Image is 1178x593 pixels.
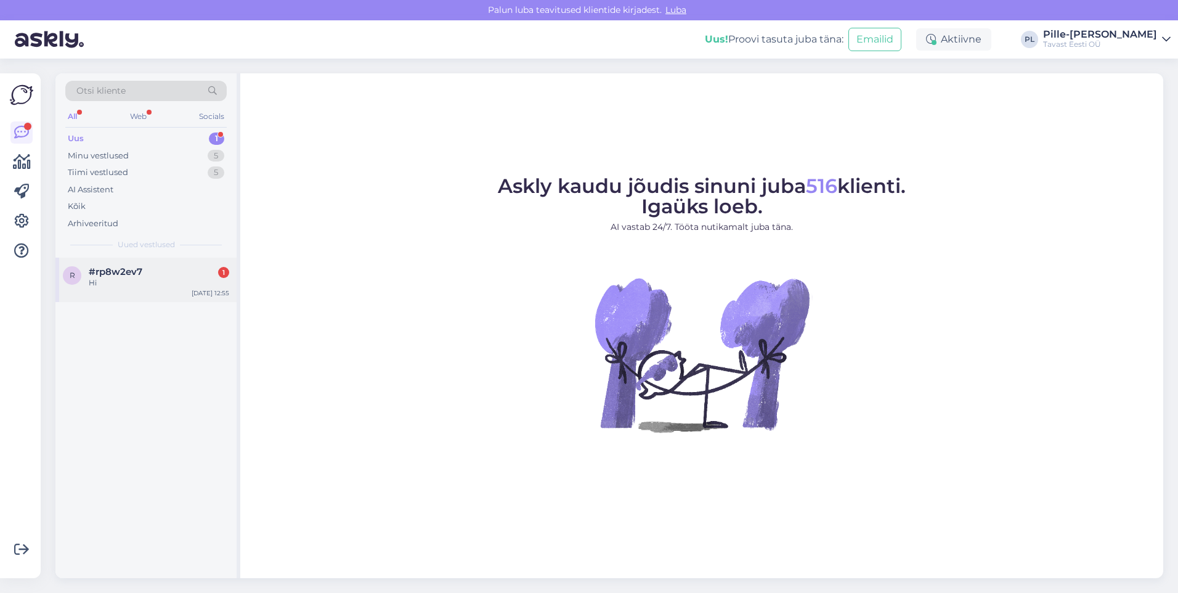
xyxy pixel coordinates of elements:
p: AI vastab 24/7. Tööta nutikamalt juba täna. [498,221,906,234]
button: Emailid [848,28,901,51]
span: r [70,271,75,280]
div: Minu vestlused [68,150,129,162]
div: 1 [209,133,224,145]
div: Hi [89,277,229,288]
span: 516 [806,174,837,198]
div: Web [128,108,149,125]
div: 5 [208,166,224,179]
span: Luba [662,4,690,15]
div: 1 [218,267,229,278]
div: Proovi tasuta juba täna: [705,32,843,47]
div: PL [1021,31,1038,48]
span: Otsi kliente [76,84,126,97]
div: Aktiivne [916,28,991,51]
span: Askly kaudu jõudis sinuni juba klienti. Igaüks loeb. [498,174,906,218]
div: AI Assistent [68,184,113,196]
img: Askly Logo [10,83,33,107]
div: [DATE] 12:55 [192,288,229,298]
div: All [65,108,79,125]
div: Pille-[PERSON_NAME] [1043,30,1157,39]
img: No Chat active [591,243,813,465]
span: Uued vestlused [118,239,175,250]
div: Arhiveeritud [68,218,118,230]
span: #rp8w2ev7 [89,266,142,277]
div: Tavast Eesti OÜ [1043,39,1157,49]
div: 5 [208,150,224,162]
div: Socials [197,108,227,125]
b: Uus! [705,33,728,45]
a: Pille-[PERSON_NAME]Tavast Eesti OÜ [1043,30,1171,49]
div: Uus [68,133,84,145]
div: Tiimi vestlused [68,166,128,179]
div: Kõik [68,200,86,213]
